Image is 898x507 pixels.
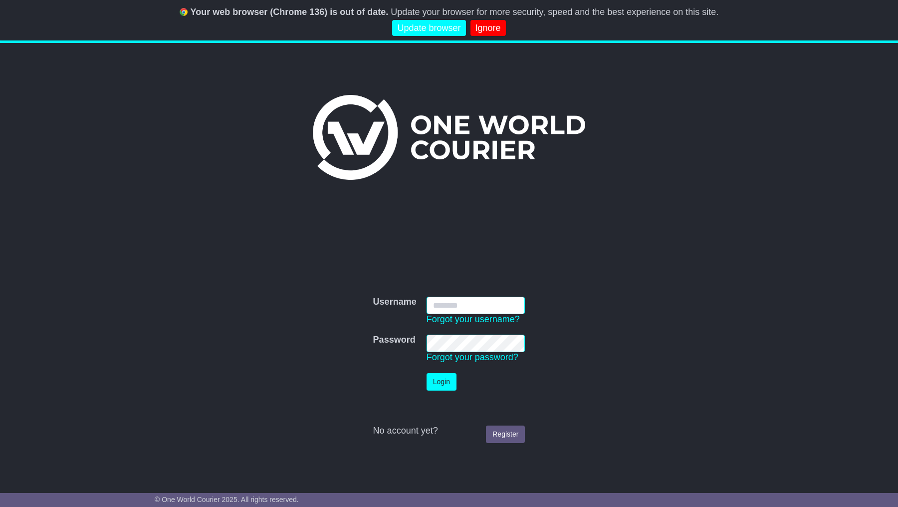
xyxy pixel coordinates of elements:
a: Ignore [470,20,506,36]
a: Update browser [392,20,465,36]
a: Forgot your password? [427,352,518,362]
div: No account yet? [373,426,525,437]
b: Your web browser (Chrome 136) is out of date. [191,7,389,17]
button: Login [427,373,456,391]
span: Update your browser for more security, speed and the best experience on this site. [391,7,718,17]
label: Password [373,335,416,346]
a: Forgot your username? [427,314,520,324]
span: © One World Courier 2025. All rights reserved. [155,496,299,504]
img: One World [313,95,585,180]
a: Register [486,426,525,443]
label: Username [373,297,417,308]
